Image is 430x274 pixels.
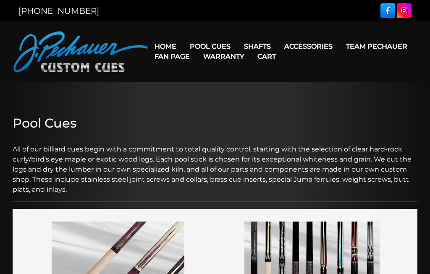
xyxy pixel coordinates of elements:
a: Home [148,36,183,57]
a: Accessories [278,36,339,57]
h2: Pool Cues [13,116,417,131]
a: Cart [251,46,283,67]
a: Team Pechauer [339,36,414,57]
p: All of our billiard cues begin with a commitment to total quality control, starting with the sele... [13,134,417,195]
a: Pool Cues [183,36,237,57]
img: Pechauer Custom Cues [13,31,148,72]
a: Fan Page [148,46,197,67]
a: Shafts [237,36,278,57]
a: Warranty [197,46,251,67]
a: [PHONE_NUMBER] [18,6,99,16]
